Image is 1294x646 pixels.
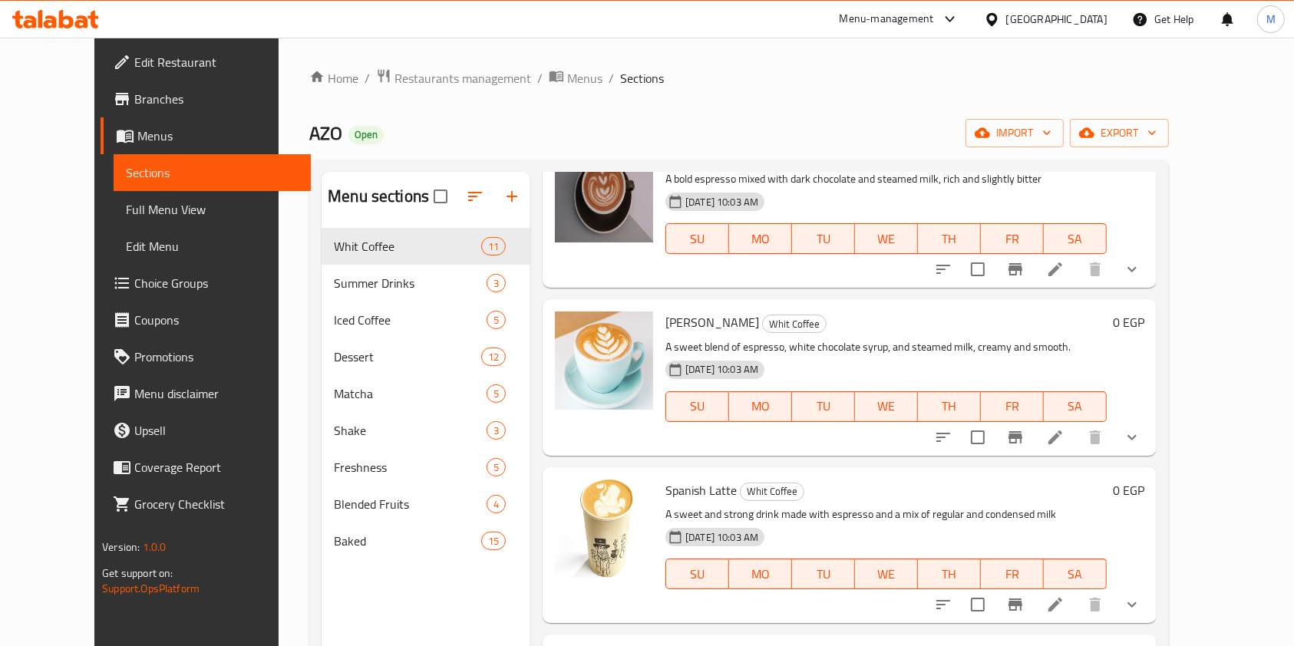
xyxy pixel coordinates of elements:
[376,68,531,88] a: Restaurants management
[134,90,299,108] span: Branches
[1006,11,1107,28] div: [GEOGRAPHIC_DATA]
[855,391,918,422] button: WE
[487,460,505,475] span: 5
[1046,595,1065,614] a: Edit menu item
[609,69,614,87] li: /
[328,185,429,208] h2: Menu sections
[1044,391,1107,422] button: SA
[348,128,384,141] span: Open
[620,69,664,87] span: Sections
[101,338,311,375] a: Promotions
[322,338,530,375] div: Dessert12
[114,228,311,265] a: Edit Menu
[309,69,358,87] a: Home
[1082,124,1157,143] span: export
[334,348,481,366] div: Dessert
[555,311,653,410] img: Whit Mocha
[334,384,487,403] div: Matcha
[101,117,311,154] a: Menus
[334,311,487,329] div: Iced Coffee
[1077,586,1114,623] button: delete
[126,237,299,255] span: Edit Menu
[987,395,1038,417] span: FR
[102,537,140,557] span: Version:
[537,69,543,87] li: /
[925,419,962,456] button: sort-choices
[855,559,918,589] button: WE
[309,116,342,150] span: AZO
[997,419,1034,456] button: Branch-specific-item
[487,311,506,329] div: items
[665,391,729,422] button: SU
[792,391,855,422] button: TU
[1077,251,1114,288] button: delete
[482,239,505,254] span: 11
[134,53,299,71] span: Edit Restaurant
[1050,228,1101,250] span: SA
[1113,311,1144,333] h6: 0 EGP
[334,237,481,255] div: Whit Coffee
[549,68,602,88] a: Menus
[126,163,299,182] span: Sections
[1114,419,1150,456] button: show more
[555,480,653,578] img: Spanish Latte
[1050,563,1101,585] span: SA
[855,223,918,254] button: WE
[309,68,1169,88] nav: breadcrumb
[487,276,505,291] span: 3
[481,237,506,255] div: items
[101,44,311,81] a: Edit Restaurant
[334,421,487,440] div: Shake
[987,563,1038,585] span: FR
[134,495,299,513] span: Grocery Checklist
[102,578,200,598] a: Support.OpsPlatform
[487,421,506,440] div: items
[665,559,729,589] button: SU
[322,412,530,449] div: Shake3
[334,495,487,513] span: Blended Fruits
[487,387,505,401] span: 5
[482,350,505,364] span: 12
[482,534,505,549] span: 15
[792,559,855,589] button: TU
[792,223,855,254] button: TU
[861,228,912,250] span: WE
[735,228,786,250] span: MO
[735,563,786,585] span: MO
[966,119,1064,147] button: import
[487,458,506,476] div: items
[918,223,981,254] button: TH
[1114,586,1150,623] button: show more
[981,559,1044,589] button: FR
[394,69,531,87] span: Restaurants management
[665,311,759,334] span: [PERSON_NAME]
[322,486,530,522] div: Blended Fruits4
[925,251,962,288] button: sort-choices
[729,223,792,254] button: MO
[978,124,1051,143] span: import
[729,559,792,589] button: MO
[1046,260,1065,279] a: Edit menu item
[126,200,299,219] span: Full Menu View
[665,505,1107,524] p: A sweet and strong drink made with espresso and a mix of regular and condensed milk
[134,384,299,403] span: Menu disclaimer
[101,265,311,302] a: Choice Groups
[1070,119,1169,147] button: export
[334,274,487,292] span: Summer Drinks
[101,81,311,117] a: Branches
[101,412,311,449] a: Upsell
[322,522,530,559] div: Baked15
[322,222,530,565] nav: Menu sections
[334,458,487,476] span: Freshness
[962,588,994,621] span: Select to update
[679,530,764,545] span: [DATE] 10:03 AM
[1266,11,1276,28] span: M
[134,458,299,476] span: Coverage Report
[962,421,994,453] span: Select to update
[487,495,506,513] div: items
[997,251,1034,288] button: Branch-specific-item
[924,395,975,417] span: TH
[322,228,530,265] div: Whit Coffee11
[740,483,804,501] div: Whit Coffee
[143,537,167,557] span: 1.0.0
